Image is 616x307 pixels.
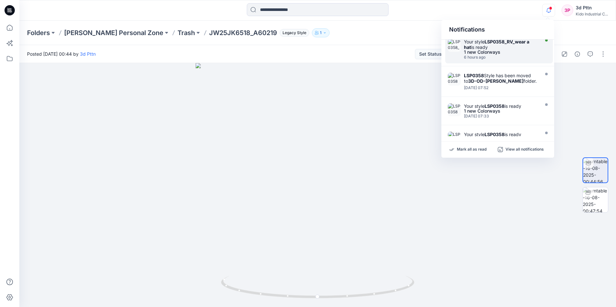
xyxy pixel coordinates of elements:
[583,187,608,212] img: turntable-16-08-2025-00:47:54
[464,114,538,118] div: Wednesday, August 13, 2025 07:33
[178,28,195,37] a: Trash
[485,132,505,137] strong: LSP0358
[27,28,50,37] a: Folders
[464,73,484,78] strong: LSP0358
[505,147,544,153] p: View all notifications
[448,39,461,52] img: LSP0358_RV_wear a hat
[464,39,529,50] strong: LSP0358_RV_wear a hat
[562,5,573,16] div: 3P
[464,86,538,90] div: Wednesday, August 13, 2025 07:52
[576,12,608,16] div: Kido Industrial C...
[464,55,538,60] div: Saturday, August 16, 2025 00:45
[80,51,96,57] a: 3d Pttn
[209,28,277,37] p: JW25JK6518_A60219
[64,28,163,37] a: [PERSON_NAME] Personal Zone
[27,51,96,57] span: Posted [DATE] 00:44 by
[280,29,309,37] span: Legacy Style
[457,147,486,153] p: Mark all as read
[485,103,505,109] strong: LSP0358
[464,109,538,113] div: 1 new Colorways
[583,158,608,182] img: turntable-16-08-2025-00:44:56
[441,20,554,40] div: Notifications
[468,78,524,84] strong: 3D-OD-[PERSON_NAME]
[464,132,538,137] div: Your style is ready
[448,73,461,86] img: LSP0358
[572,49,582,59] button: Details
[448,132,461,144] img: LSP0358
[312,28,330,37] button: 1
[277,28,309,37] button: Legacy Style
[464,50,538,54] div: 1 new Colorways
[464,73,538,84] div: Style has been moved to folder.
[464,103,538,109] div: Your style is ready
[448,103,461,116] img: LSP0358
[320,29,322,36] p: 1
[464,39,538,50] div: Your style is ready
[576,4,608,12] div: 3d Pttn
